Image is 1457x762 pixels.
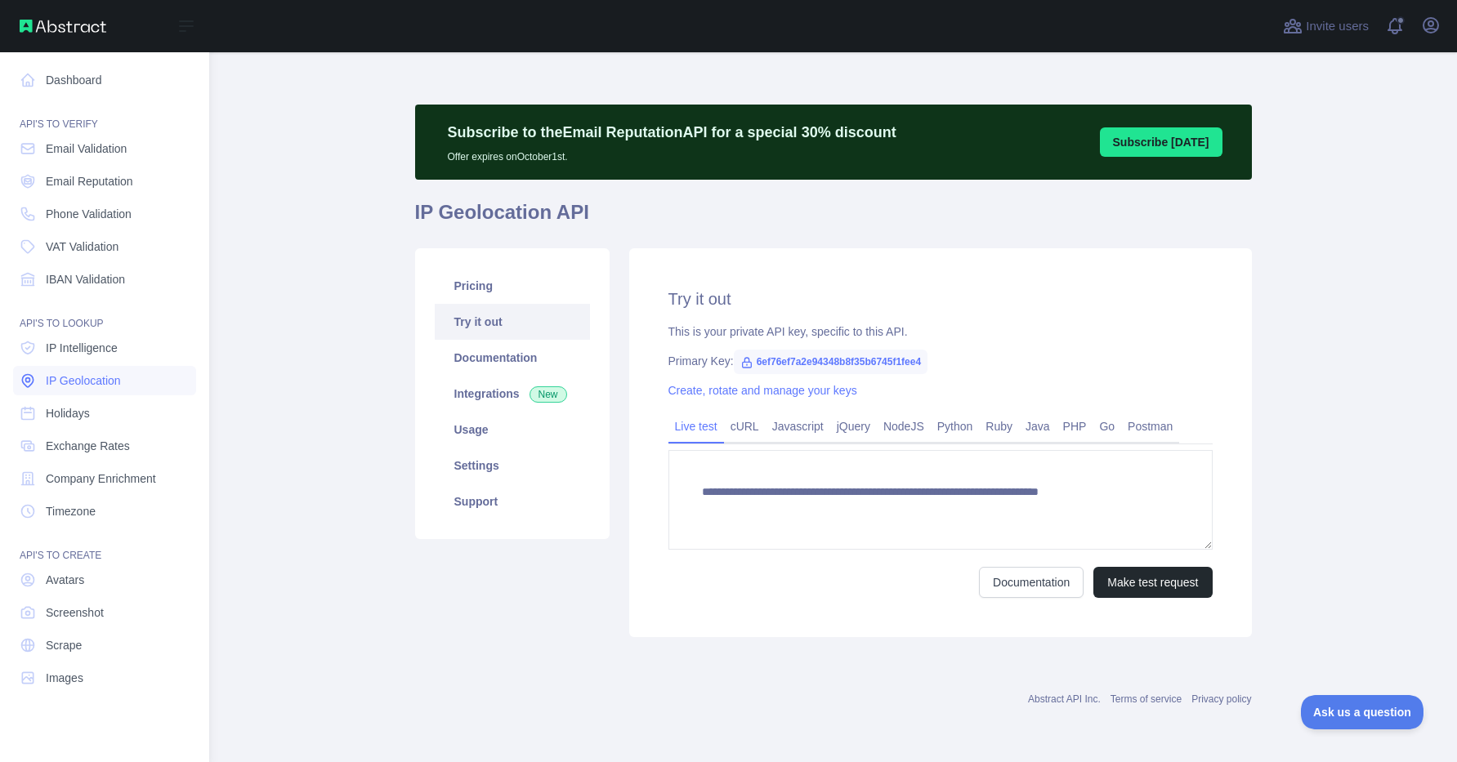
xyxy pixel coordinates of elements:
[1301,695,1424,729] iframe: Toggle Customer Support
[668,413,724,439] a: Live test
[1093,567,1212,598] button: Make test request
[668,384,857,397] a: Create, rotate and manage your keys
[46,238,118,255] span: VAT Validation
[979,413,1019,439] a: Ruby
[448,144,896,163] p: Offer expires on October 1st.
[1280,13,1372,39] button: Invite users
[435,483,590,519] a: Support
[13,297,196,330] div: API'S TO LOOKUP
[46,503,96,519] span: Timezone
[931,413,980,439] a: Python
[46,572,84,588] span: Avatars
[46,206,132,222] span: Phone Validation
[979,567,1084,598] a: Documentation
[13,529,196,562] div: API'S TO CREATE
[13,399,196,428] a: Holidays
[13,134,196,163] a: Email Validation
[13,497,196,526] a: Timezone
[435,304,590,340] a: Try it out
[1019,413,1057,439] a: Java
[13,565,196,595] a: Avatars
[13,366,196,395] a: IP Geolocation
[46,438,130,454] span: Exchange Rates
[1306,17,1369,36] span: Invite users
[668,353,1213,369] div: Primary Key:
[13,167,196,196] a: Email Reputation
[448,121,896,144] p: Subscribe to the Email Reputation API for a special 30 % discount
[1028,693,1101,705] a: Abstract API Inc.
[830,413,877,439] a: jQuery
[435,268,590,304] a: Pricing
[1100,127,1222,157] button: Subscribe [DATE]
[46,173,133,189] span: Email Reputation
[877,413,931,439] a: NodeJS
[13,464,196,493] a: Company Enrichment
[46,637,82,653] span: Scrape
[1111,693,1182,705] a: Terms of service
[13,232,196,261] a: VAT Validation
[668,323,1213,340] div: This is your private API key, specific to this API.
[13,631,196,660] a: Scrape
[13,333,196,363] a: IP Intelligence
[13,431,196,461] a: Exchange Rates
[530,386,567,403] span: New
[435,412,590,448] a: Usage
[1093,413,1121,439] a: Go
[435,448,590,483] a: Settings
[13,663,196,693] a: Images
[46,340,118,356] span: IP Intelligence
[46,140,127,157] span: Email Validation
[724,413,766,439] a: cURL
[435,376,590,412] a: Integrations New
[1057,413,1093,439] a: PHP
[13,265,196,294] a: IBAN Validation
[46,271,125,287] span: IBAN Validation
[734,350,928,374] span: 6ef76ef7a2e94348b8f35b6745f1fee4
[46,470,156,487] span: Company Enrichment
[46,405,90,421] span: Holidays
[13,65,196,95] a: Dashboard
[20,20,106,33] img: Abstract API
[13,598,196,627] a: Screenshot
[766,413,830,439] a: Javascript
[13,199,196,229] a: Phone Validation
[46,604,104,621] span: Screenshot
[1191,693,1251,705] a: Privacy policy
[435,340,590,376] a: Documentation
[668,287,1213,310] h2: Try it out
[46,372,121,389] span: IP Geolocation
[415,199,1252,238] h1: IP Geolocation API
[46,670,83,686] span: Images
[1121,413,1179,439] a: Postman
[13,98,196,131] div: API'S TO VERIFY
